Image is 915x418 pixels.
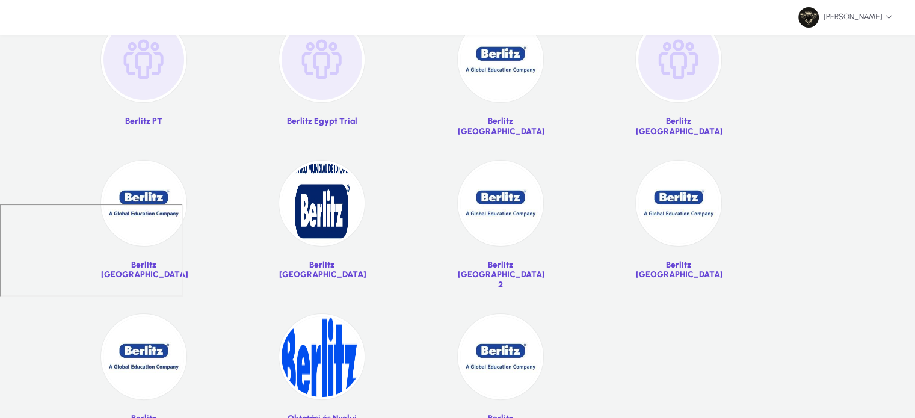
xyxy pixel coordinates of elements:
[636,17,721,102] img: organization-placeholder.png
[458,161,543,299] a: Berlitz [GEOGRAPHIC_DATA] 2
[101,314,186,399] img: 41.jpg
[101,161,186,246] img: 37.jpg
[458,117,543,137] p: Berlitz [GEOGRAPHIC_DATA]
[279,117,365,127] p: Berlitz Egypt Trial
[636,161,721,246] img: 40.jpg
[279,260,365,280] p: Berlitz [GEOGRAPHIC_DATA]
[279,161,365,246] img: 38.jpg
[636,117,721,137] p: Berlitz [GEOGRAPHIC_DATA]
[798,7,893,28] span: [PERSON_NAME]
[279,161,365,299] a: Berlitz [GEOGRAPHIC_DATA]
[458,17,543,145] a: Berlitz [GEOGRAPHIC_DATA]
[458,314,543,399] img: 43.jpg
[798,7,819,28] img: 77.jpg
[279,17,365,102] img: organization-placeholder.png
[636,17,721,145] a: Berlitz [GEOGRAPHIC_DATA]
[279,314,365,399] img: 42.jpg
[789,7,902,28] button: [PERSON_NAME]
[101,117,186,127] p: Berlitz PT
[458,17,543,102] img: 34.jpg
[458,161,543,246] img: 39.jpg
[636,161,721,299] a: Berlitz [GEOGRAPHIC_DATA]
[101,161,186,299] a: Berlitz [GEOGRAPHIC_DATA]
[458,260,543,290] p: Berlitz [GEOGRAPHIC_DATA] 2
[279,17,365,145] a: Berlitz Egypt Trial
[101,260,186,280] p: Berlitz [GEOGRAPHIC_DATA]
[636,260,721,280] p: Berlitz [GEOGRAPHIC_DATA]
[101,17,186,145] a: Berlitz PT
[101,17,186,102] img: organization-placeholder.png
